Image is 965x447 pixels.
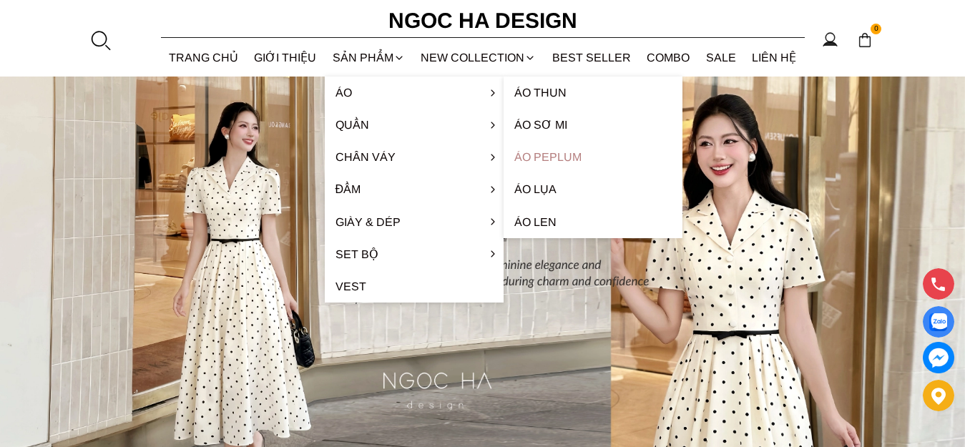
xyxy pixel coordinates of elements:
[325,77,504,109] a: Áo
[504,109,682,141] a: Áo sơ mi
[325,238,504,270] a: Set Bộ
[744,39,805,77] a: LIÊN HỆ
[161,39,247,77] a: TRANG CHỦ
[325,270,504,303] a: Vest
[504,141,682,173] a: Áo Peplum
[544,39,640,77] a: BEST SELLER
[325,141,504,173] a: Chân váy
[504,206,682,238] a: Áo len
[929,313,947,331] img: Display image
[325,206,504,238] a: Giày & Dép
[246,39,325,77] a: GIỚI THIỆU
[698,39,745,77] a: SALE
[325,173,504,205] a: Đầm
[325,109,504,141] a: Quần
[376,4,590,38] a: Ngoc Ha Design
[504,173,682,205] a: Áo lụa
[639,39,698,77] a: Combo
[923,306,954,338] a: Display image
[504,77,682,109] a: Áo thun
[413,39,544,77] a: NEW COLLECTION
[857,32,873,48] img: img-CART-ICON-ksit0nf1
[325,39,413,77] div: SẢN PHẨM
[923,342,954,373] a: messenger
[871,24,882,35] span: 0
